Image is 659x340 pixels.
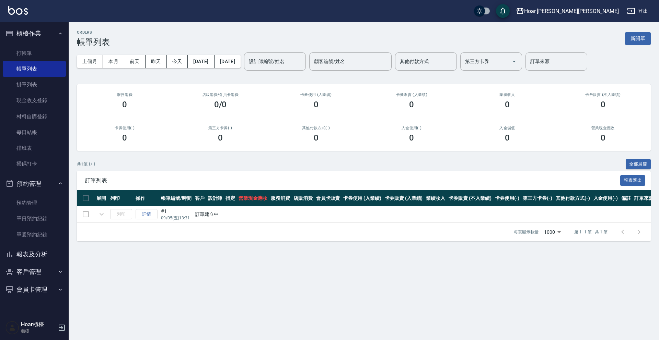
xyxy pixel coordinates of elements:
[3,211,66,227] a: 單日預約紀錄
[620,177,646,183] a: 報表匯出
[161,215,192,221] p: 09/05 (五) 13:31
[214,100,227,109] h3: 0/0
[509,56,520,67] button: Open
[21,328,56,334] p: 櫃檯
[188,55,214,68] button: [DATE]
[3,156,66,172] a: 掃碼打卡
[5,321,19,335] img: Person
[224,190,237,206] th: 指定
[514,229,539,235] p: 每頁顯示數量
[592,190,620,206] th: 入金使用(-)
[237,190,269,206] th: 營業現金應收
[95,190,108,206] th: 展開
[3,227,66,243] a: 單週預約紀錄
[276,126,356,130] h2: 其他付款方式(-)
[193,206,655,222] td: 訂單建立中
[626,159,651,170] button: 全部展開
[314,190,342,206] th: 會員卡販賣
[193,190,206,206] th: 客戶
[3,245,66,263] button: 報表及分析
[108,190,134,206] th: 列印
[3,195,66,211] a: 預約管理
[206,190,224,206] th: 設計師
[103,55,124,68] button: 本月
[159,206,193,222] td: #1
[342,190,383,206] th: 卡券使用 (入業績)
[601,100,605,109] h3: 0
[77,55,103,68] button: 上個月
[3,140,66,156] a: 排班表
[85,177,620,184] span: 訂單列表
[3,281,66,299] button: 會員卡管理
[601,133,605,143] h3: 0
[554,190,592,206] th: 其他付款方式(-)
[85,93,164,97] h3: 服務消費
[383,190,425,206] th: 卡券販賣 (入業績)
[314,133,319,143] h3: 0
[3,45,66,61] a: 打帳單
[3,61,66,77] a: 帳單列表
[3,175,66,193] button: 預約管理
[563,93,643,97] h2: 卡券販賣 (不入業績)
[3,25,66,42] button: 櫃檯作業
[524,7,619,15] div: Hoar [PERSON_NAME][PERSON_NAME]
[3,124,66,140] a: 每日結帳
[276,93,356,97] h2: 卡券使用 (入業績)
[620,190,633,206] th: 備註
[624,5,651,17] button: 登出
[218,133,223,143] h3: 0
[85,126,164,130] h2: 卡券使用(-)
[447,190,493,206] th: 卡券販賣 (不入業績)
[122,100,127,109] h3: 0
[122,133,127,143] h3: 0
[8,6,28,15] img: Logo
[77,30,110,35] h2: ORDERS
[3,77,66,93] a: 掛單列表
[124,55,146,68] button: 前天
[181,93,260,97] h2: 店販消費 /會員卡消費
[513,4,622,18] button: Hoar [PERSON_NAME][PERSON_NAME]
[3,109,66,124] a: 材料自購登錄
[21,321,56,328] h5: Hoar櫃檯
[521,190,554,206] th: 第三方卡券(-)
[159,190,193,206] th: 帳單編號/時間
[146,55,167,68] button: 昨天
[633,190,655,206] th: 訂單來源
[372,93,451,97] h2: 卡券販賣 (入業績)
[314,100,319,109] h3: 0
[215,55,241,68] button: [DATE]
[468,126,547,130] h2: 入金儲值
[620,175,646,186] button: 報表匯出
[167,55,188,68] button: 今天
[625,35,651,41] a: 新開單
[292,190,314,206] th: 店販消費
[563,126,643,130] h2: 營業現金應收
[372,126,451,130] h2: 入金使用(-)
[505,133,510,143] h3: 0
[3,93,66,108] a: 現金收支登錄
[77,37,110,47] h3: 帳單列表
[134,190,159,206] th: 操作
[493,190,521,206] th: 卡券使用(-)
[468,93,547,97] h2: 業績收入
[77,161,96,167] p: 共 1 筆, 1 / 1
[574,229,608,235] p: 第 1–1 筆 共 1 筆
[3,263,66,281] button: 客戶管理
[625,32,651,45] button: 新開單
[496,4,510,18] button: save
[269,190,292,206] th: 服務消費
[409,133,414,143] h3: 0
[505,100,510,109] h3: 0
[181,126,260,130] h2: 第三方卡券(-)
[424,190,447,206] th: 業績收入
[409,100,414,109] h3: 0
[541,223,563,241] div: 1000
